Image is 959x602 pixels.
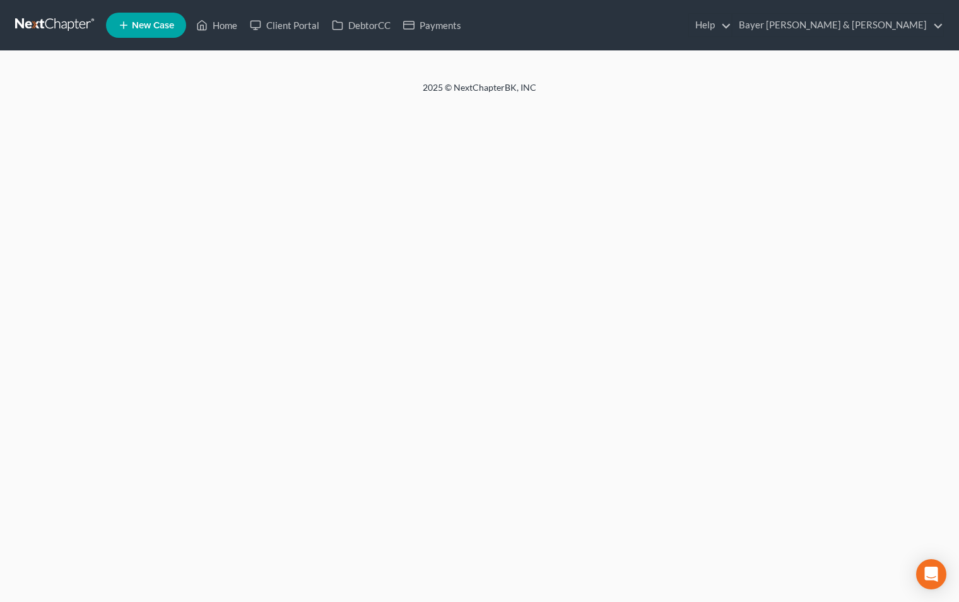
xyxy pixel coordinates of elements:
[732,14,943,37] a: Bayer [PERSON_NAME] & [PERSON_NAME]
[916,559,946,589] div: Open Intercom Messenger
[190,14,244,37] a: Home
[106,13,186,38] new-legal-case-button: New Case
[397,14,468,37] a: Payments
[120,81,839,104] div: 2025 © NextChapterBK, INC
[689,14,731,37] a: Help
[244,14,326,37] a: Client Portal
[326,14,397,37] a: DebtorCC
